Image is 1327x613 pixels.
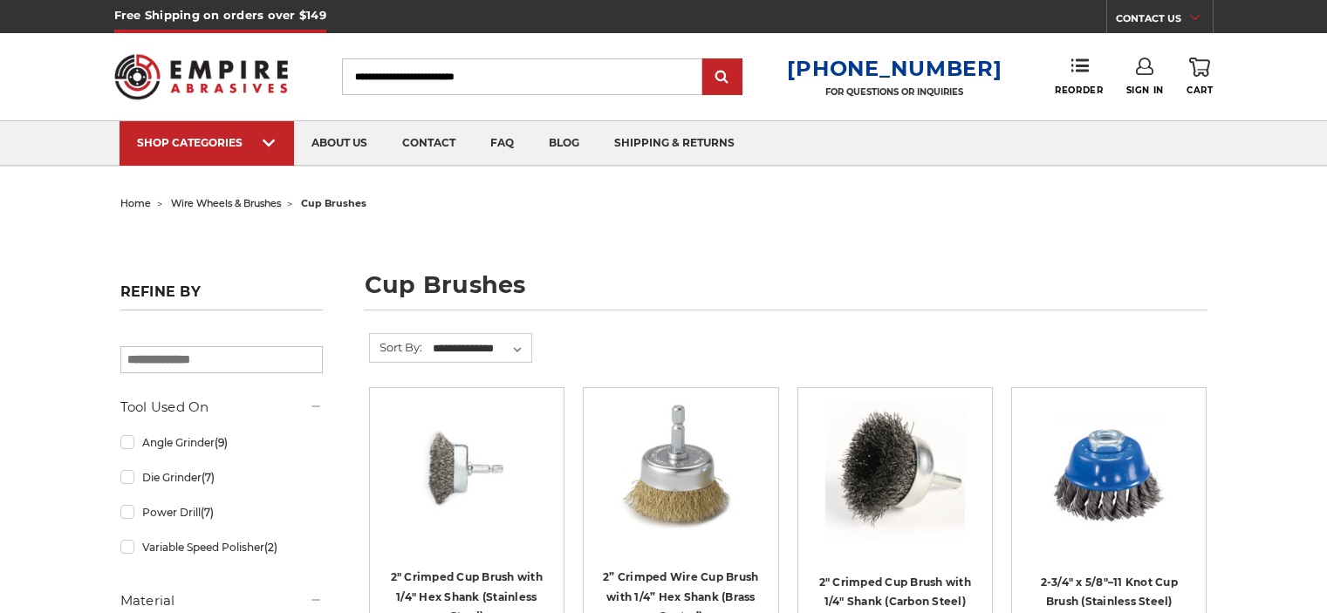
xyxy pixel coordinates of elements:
[120,397,323,418] h5: Tool Used On
[370,334,422,360] label: Sort By:
[201,506,214,519] span: (7)
[397,400,537,540] img: 2" Crimped Cup Brush 193220B
[705,60,740,95] input: Submit
[473,121,531,166] a: faq
[385,121,473,166] a: contact
[819,576,971,609] a: 2" Crimped Cup Brush with 1/4" Shank (Carbon Steel)
[215,436,228,449] span: (9)
[531,121,597,166] a: blog
[120,462,323,493] a: Die Grinder
[430,336,531,362] select: Sort By:
[137,136,277,149] div: SHOP CATEGORIES
[114,43,289,111] img: Empire Abrasives
[1187,85,1213,96] span: Cart
[120,283,323,310] h5: Refine by
[1024,400,1194,569] a: 2-3/4″ x 5/8″–11 Knot Cup Brush (Stainless Steel)
[825,400,965,540] img: Crimped Wire Cup Brush with Shank
[1116,9,1213,33] a: CONTACT US
[611,400,750,540] img: 2" brass crimped wire cup brush with 1/4" hex shank
[202,471,215,484] span: (7)
[1187,58,1213,96] a: Cart
[120,590,323,611] h5: Material
[301,197,366,209] span: cup brushes
[1126,85,1164,96] span: Sign In
[1039,400,1179,540] img: 2-3/4″ x 5/8″–11 Knot Cup Brush (Stainless Steel)
[120,532,323,562] a: Variable Speed Polisher
[811,400,980,569] a: Crimped Wire Cup Brush with Shank
[1055,85,1103,96] span: Reorder
[787,56,1002,81] a: [PHONE_NUMBER]
[382,400,551,569] a: 2" Crimped Cup Brush 193220B
[120,427,323,458] a: Angle Grinder
[597,121,752,166] a: shipping & returns
[120,197,151,209] a: home
[264,541,277,554] span: (2)
[787,86,1002,98] p: FOR QUESTIONS OR INQUIRIES
[1041,576,1178,609] a: 2-3/4″ x 5/8″–11 Knot Cup Brush (Stainless Steel)
[596,400,765,569] a: 2" brass crimped wire cup brush with 1/4" hex shank
[365,273,1207,310] h1: cup brushes
[1055,58,1103,95] a: Reorder
[120,497,323,528] a: Power Drill
[171,197,281,209] a: wire wheels & brushes
[294,121,385,166] a: about us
